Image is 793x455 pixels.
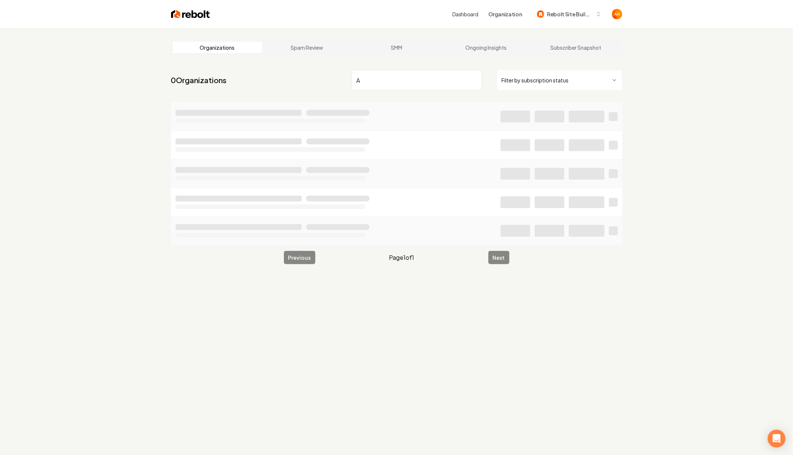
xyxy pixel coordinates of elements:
a: Subscriber Snapshot [531,42,621,53]
a: SMM [352,42,442,53]
div: Open Intercom Messenger [768,430,786,448]
img: Rebolt Logo [171,9,210,19]
img: Rebolt Site Builder [537,10,544,18]
span: Rebolt Site Builder [547,10,593,18]
span: Page 1 of 1 [389,253,414,262]
a: 0Organizations [171,75,227,85]
a: Organizations [173,42,262,53]
button: Organization [484,7,527,21]
a: Dashboard [452,10,478,18]
button: Open user button [612,9,622,19]
input: Search by name or ID [351,70,482,91]
a: Spam Review [262,42,352,53]
a: Ongoing Insights [441,42,531,53]
img: Anthony Hurgoi [612,9,622,19]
